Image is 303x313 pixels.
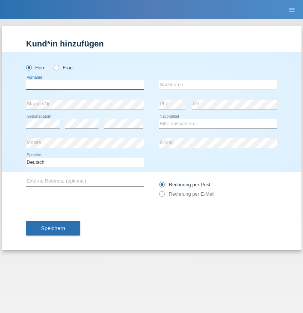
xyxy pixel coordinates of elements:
input: Herr [26,65,31,70]
i: menu [288,6,296,13]
label: Rechnung per E-Mail [159,191,215,197]
button: Speichern [26,221,80,235]
input: Rechnung per E-Mail [159,191,164,201]
label: Herr [26,65,45,70]
label: Frau [54,65,73,70]
input: Rechnung per Post [159,182,164,191]
a: menu [284,7,299,12]
input: Frau [54,65,58,70]
span: Speichern [41,225,65,231]
label: Rechnung per Post [159,182,210,187]
h1: Kund*in hinzufügen [26,39,277,48]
